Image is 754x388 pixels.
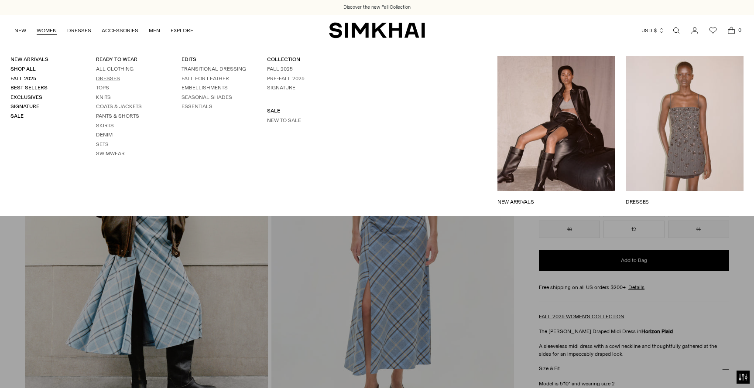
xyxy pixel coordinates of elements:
[149,21,160,40] a: MEN
[67,21,91,40] a: DRESSES
[102,21,138,40] a: ACCESSORIES
[668,22,685,39] a: Open search modal
[736,26,744,34] span: 0
[704,22,722,39] a: Wishlist
[7,355,88,381] iframe: Sign Up via Text for Offers
[686,22,703,39] a: Go to the account page
[37,21,57,40] a: WOMEN
[641,21,665,40] button: USD $
[171,21,193,40] a: EXPLORE
[14,21,26,40] a: NEW
[723,22,740,39] a: Open cart modal
[329,22,425,39] a: SIMKHAI
[343,4,411,11] a: Discover the new Fall Collection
